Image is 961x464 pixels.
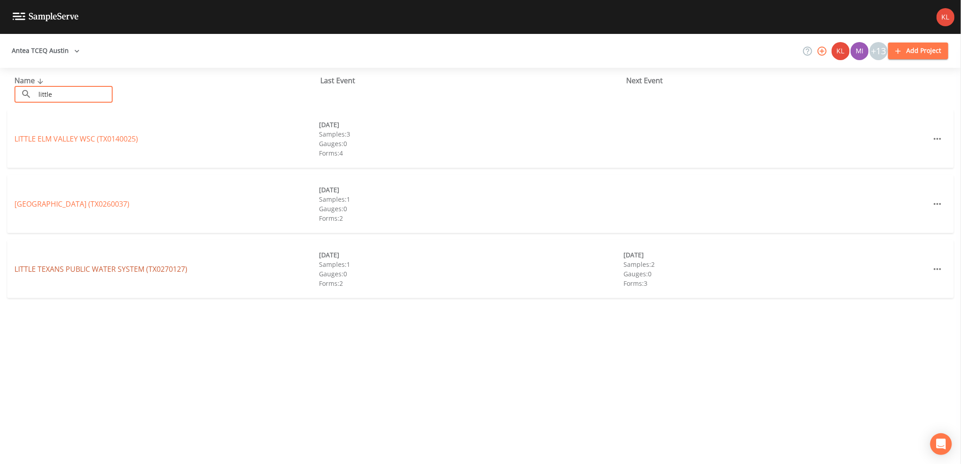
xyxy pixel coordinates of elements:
div: Next Event [626,75,932,86]
div: Samples: 1 [319,194,623,204]
div: Last Event [320,75,626,86]
div: Gauges: 0 [319,204,623,213]
div: [DATE] [319,120,623,129]
div: Kler Teran [831,42,850,60]
img: 9c4450d90d3b8045b2e5fa62e4f92659 [832,42,850,60]
input: Search Projects [35,86,113,103]
img: logo [13,13,79,21]
div: Forms: 2 [319,279,623,288]
div: [DATE] [624,250,928,260]
div: Miriaha Caddie [850,42,869,60]
a: LITTLE TEXANS PUBLIC WATER SYSTEM (TX0270127) [14,264,187,274]
a: [GEOGRAPHIC_DATA] (TX0260037) [14,199,129,209]
div: Samples: 2 [624,260,928,269]
div: [DATE] [319,185,623,194]
button: Add Project [888,43,948,59]
div: Gauges: 0 [319,269,623,279]
img: a1ea4ff7c53760f38bef77ef7c6649bf [851,42,869,60]
div: Samples: 3 [319,129,623,139]
span: Name [14,76,46,85]
a: LITTLE ELM VALLEY WSC (TX0140025) [14,134,138,144]
div: Open Intercom Messenger [930,433,952,455]
div: [DATE] [319,250,623,260]
div: Samples: 1 [319,260,623,269]
div: +13 [870,42,888,60]
div: Forms: 3 [624,279,928,288]
button: Antea TCEQ Austin [8,43,83,59]
div: Gauges: 0 [319,139,623,148]
img: 9c4450d90d3b8045b2e5fa62e4f92659 [937,8,955,26]
div: Forms: 4 [319,148,623,158]
div: Gauges: 0 [624,269,928,279]
div: Forms: 2 [319,213,623,223]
